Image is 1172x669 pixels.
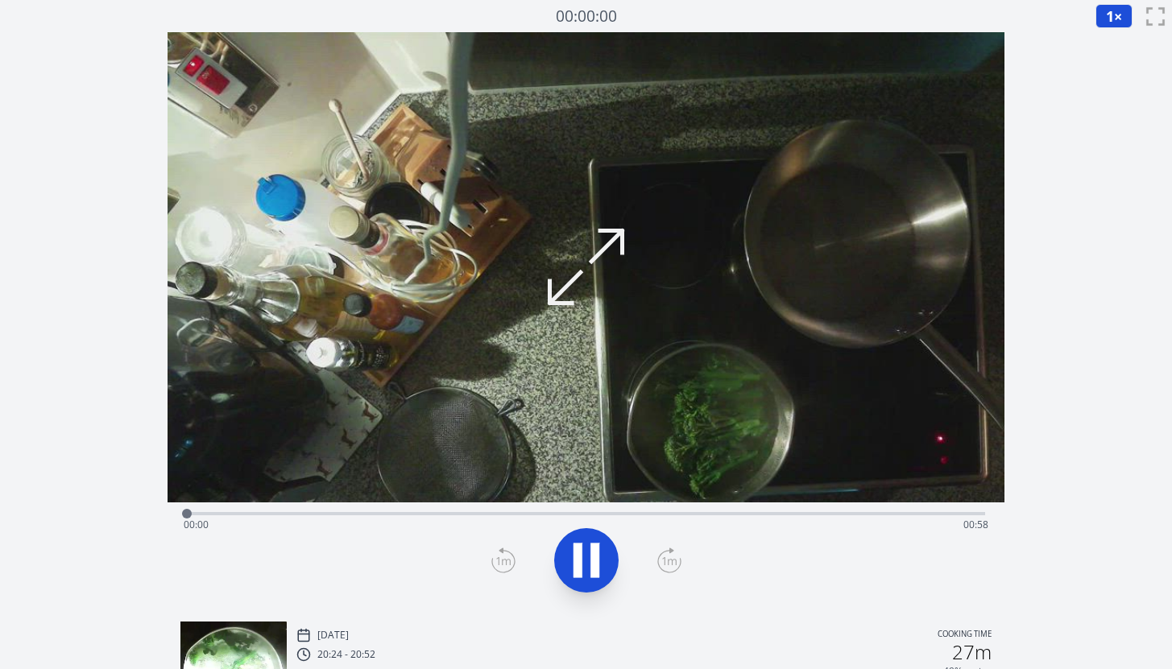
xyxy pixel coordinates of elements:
[317,648,375,661] p: 20:24 - 20:52
[556,5,617,28] a: 00:00:00
[963,518,988,531] span: 00:58
[938,628,992,642] p: Cooking time
[952,642,992,662] h2: 27m
[317,629,349,642] p: [DATE]
[1106,6,1114,26] span: 1
[1095,4,1133,28] button: 1×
